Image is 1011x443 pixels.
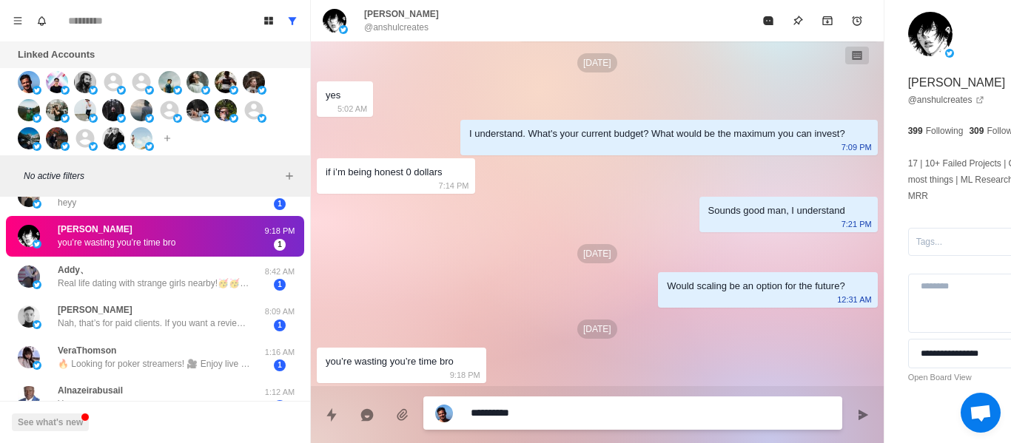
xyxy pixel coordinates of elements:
img: picture [215,99,237,121]
p: Following [926,124,964,138]
img: picture [117,86,126,95]
p: 1:12 AM [261,386,298,399]
p: Addy、 [58,263,89,277]
img: picture [215,71,237,93]
p: 9:18 PM [450,367,480,383]
img: picture [339,25,348,34]
img: picture [33,114,41,123]
p: Nah, that’s for paid clients. If you want a review, I can do that for you. I never work for free. [58,317,250,330]
img: picture [33,142,41,151]
p: [PERSON_NAME] [908,74,1006,92]
img: picture [33,240,41,248]
img: picture [18,305,40,328]
img: picture [33,361,41,370]
img: picture [18,127,40,149]
button: Show all conversations [281,9,304,33]
button: Add media [388,400,417,430]
p: 7:21 PM [842,216,872,232]
p: heyy [58,196,76,209]
button: Add account [158,129,176,147]
button: Quick replies [317,400,346,430]
img: picture [323,9,346,33]
p: Real life dating with strange girls nearby!🥳🥳 🔞Various styles,🔞sexy and hot. 💕 [URL][DOMAIN_NAME]... [58,277,250,290]
img: picture [33,280,41,289]
img: picture [61,114,70,123]
img: picture [258,86,266,95]
span: 1 [274,400,286,412]
img: picture [102,99,124,121]
img: picture [229,114,238,123]
img: picture [18,99,40,121]
p: 7:14 PM [439,177,469,194]
p: 8:09 AM [261,305,298,318]
img: picture [46,127,68,149]
img: picture [201,114,210,123]
p: Linked Accounts [18,47,95,62]
p: 5:02 AM [337,101,367,117]
img: picture [130,127,152,149]
button: Reply with AI [352,400,382,430]
div: yes [326,87,340,104]
span: 1 [274,359,286,371]
img: picture [145,114,154,123]
button: Mark as read [753,6,783,35]
button: Pin [783,6,813,35]
span: 1 [274,319,286,331]
button: Add filters [281,167,298,185]
img: picture [945,49,954,58]
button: Send message [848,400,878,430]
img: picture [18,346,40,368]
img: picture [33,320,41,329]
img: picture [89,142,98,151]
p: 7:09 PM [842,139,872,155]
img: picture [74,71,96,93]
p: [PERSON_NAME] [58,223,132,236]
img: picture [908,12,953,56]
img: picture [145,86,154,95]
img: picture [18,386,40,408]
img: picture [173,114,182,123]
span: 1 [274,239,286,251]
img: picture [435,405,453,422]
a: Open Board View [908,371,972,384]
p: [DATE] [577,244,617,263]
img: picture [117,114,126,123]
button: See what's new [12,413,89,431]
p: 12:31 AM [837,291,871,308]
img: picture [187,71,209,93]
img: picture [46,71,68,93]
p: No active filters [24,169,281,183]
img: picture [61,86,70,95]
div: you’re wasting you’re time bro [326,354,454,370]
img: picture [258,114,266,123]
p: 399 [908,124,923,138]
div: Open chat [961,393,1001,433]
div: if i’m being honest 0 dollars [326,164,443,180]
img: picture [145,142,154,151]
p: [PERSON_NAME] [58,303,132,317]
img: picture [130,99,152,121]
img: picture [18,266,40,288]
div: Sounds good man, I understand [708,203,845,219]
button: Menu [6,9,30,33]
button: Notifications [30,9,53,33]
img: picture [229,86,238,95]
p: [DATE] [577,319,617,339]
img: picture [173,86,182,95]
img: picture [187,99,209,121]
p: [PERSON_NAME] [364,7,439,21]
img: picture [158,71,181,93]
img: picture [33,200,41,209]
img: picture [102,127,124,149]
a: @anshulcreates [908,93,984,106]
span: 1 [274,198,286,210]
p: 1:16 AM [261,346,298,359]
img: picture [89,86,98,95]
img: picture [89,114,98,123]
button: Board View [257,9,281,33]
p: VeraThomson [58,344,116,357]
img: picture [18,225,40,247]
img: picture [117,142,126,151]
p: 8:42 AM [261,266,298,278]
img: picture [243,71,265,93]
